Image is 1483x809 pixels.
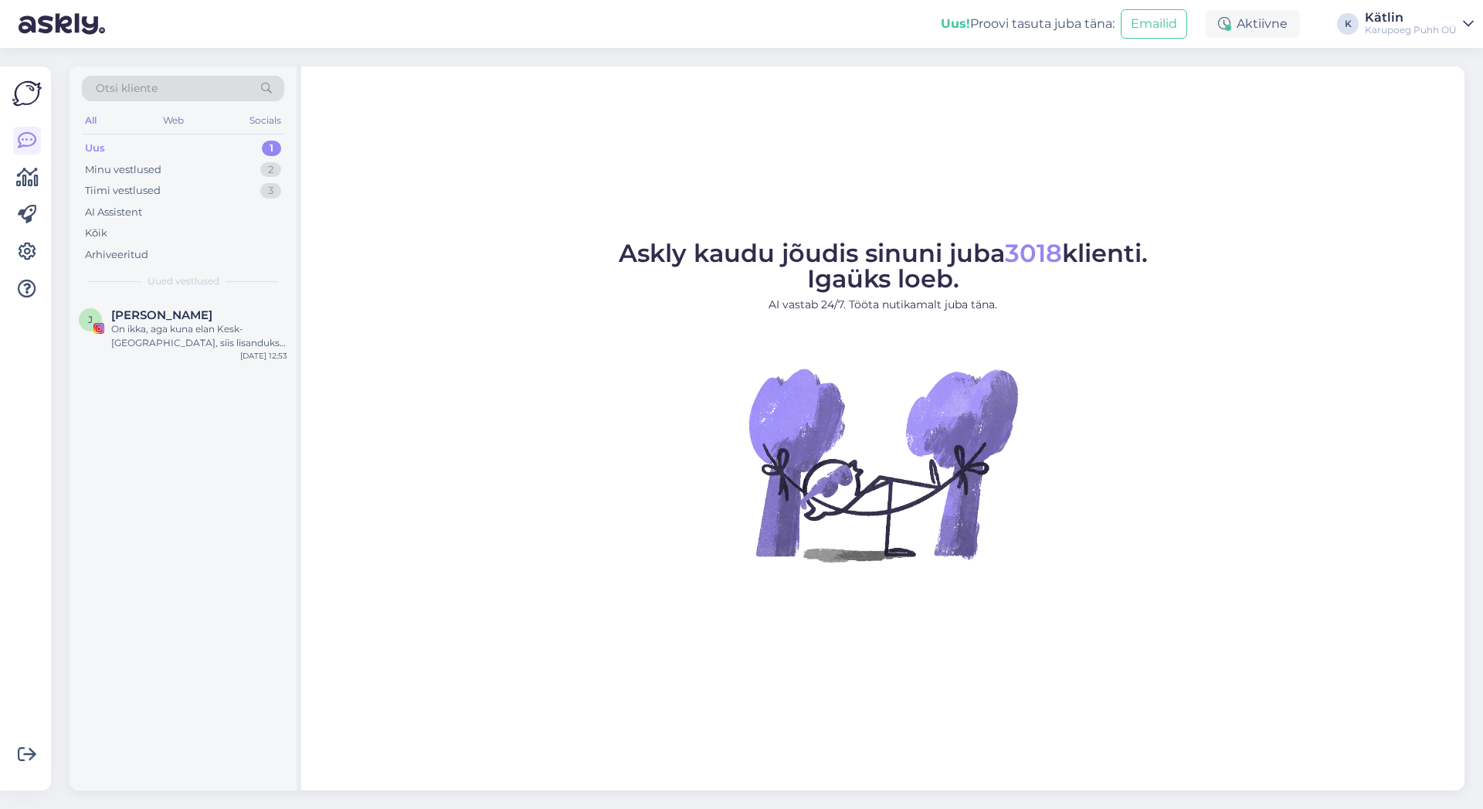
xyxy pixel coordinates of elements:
[1365,12,1457,24] div: Kätlin
[85,205,142,220] div: AI Assistent
[240,350,287,362] div: [DATE] 12:53
[148,274,219,288] span: Uued vestlused
[941,15,1115,33] div: Proovi tasuta juba täna:
[1005,238,1062,268] span: 3018
[88,314,93,325] span: J
[96,80,158,97] span: Otsi kliente
[1365,24,1457,36] div: Karupoeg Puhh OÜ
[246,110,284,131] div: Socials
[160,110,187,131] div: Web
[82,110,100,131] div: All
[85,141,105,156] div: Uus
[85,226,107,241] div: Kõik
[941,16,970,31] b: Uus!
[1121,9,1187,39] button: Emailid
[12,79,42,108] img: Askly Logo
[260,183,281,199] div: 3
[1365,12,1474,36] a: KätlinKarupoeg Puhh OÜ
[619,297,1148,313] p: AI vastab 24/7. Tööta nutikamalt juba täna.
[619,238,1148,294] span: Askly kaudu jõudis sinuni juba klienti. Igaüks loeb.
[85,162,161,178] div: Minu vestlused
[262,141,281,156] div: 1
[85,183,161,199] div: Tiimi vestlused
[260,162,281,178] div: 2
[85,247,148,263] div: Arhiveeritud
[1337,13,1359,35] div: K
[1206,10,1300,38] div: Aktiivne
[111,322,287,350] div: On ikka, aga kuna elan Kesk-[GEOGRAPHIC_DATA], siis lisanduks kütus 50€
[744,325,1022,603] img: No Chat active
[111,308,212,322] span: Jane Merela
